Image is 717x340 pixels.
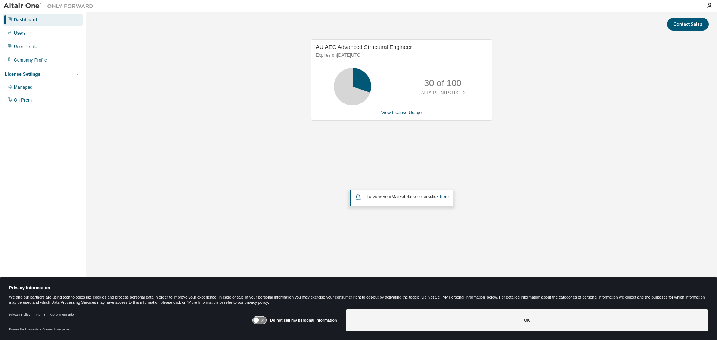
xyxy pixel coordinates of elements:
[421,90,465,96] p: ALTAIR UNITS USED
[316,44,412,50] span: AU AEC Advanced Structural Engineer
[440,194,449,199] a: here
[14,30,25,36] div: Users
[14,44,37,50] div: User Profile
[392,194,430,199] em: Marketplace orders
[424,77,462,90] p: 30 of 100
[381,110,422,115] a: View License Usage
[316,52,485,59] p: Expires on [DATE] UTC
[14,97,32,103] div: On Prem
[667,18,709,31] button: Contact Sales
[14,84,32,90] div: Managed
[5,71,40,77] div: License Settings
[14,17,37,23] div: Dashboard
[4,2,97,10] img: Altair One
[14,57,47,63] div: Company Profile
[367,194,449,199] span: To view your click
